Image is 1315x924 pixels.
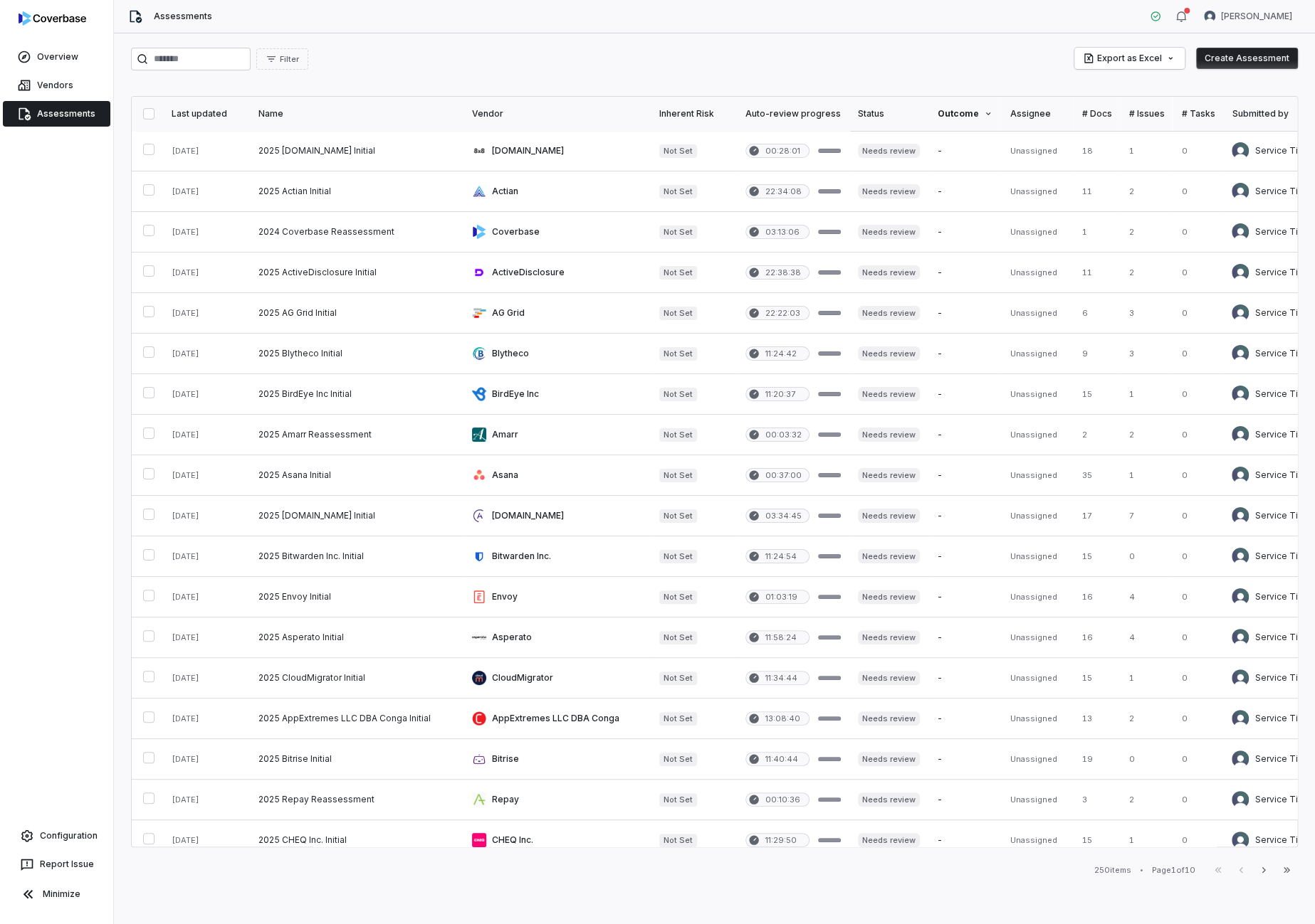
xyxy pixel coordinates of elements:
img: Service Titan Admin avatar [1232,710,1249,727]
td: - [928,699,1001,739]
button: Filter [256,48,308,70]
span: Vendors [37,80,73,91]
span: Configuration [40,830,98,841]
a: Assessments [3,101,110,127]
td: - [928,455,1001,496]
td: - [928,415,1001,455]
div: 250 items [1094,865,1131,876]
td: - [928,617,1001,658]
button: Yuni Shin avatar[PERSON_NAME] [1195,6,1301,27]
div: Last updated [172,108,241,120]
div: Status [858,108,920,120]
td: - [928,212,1001,253]
div: Vendor [472,108,642,120]
div: # Docs [1081,108,1111,120]
td: - [928,293,1001,334]
span: Filter [280,54,299,65]
td: - [928,131,1001,171]
img: Service Titan Admin avatar [1232,264,1249,281]
img: Service Titan Admin avatar [1232,386,1249,403]
img: Service Titan Admin avatar [1232,629,1249,646]
img: Service Titan Admin avatar [1232,832,1249,849]
span: Assessments [37,108,95,120]
a: Overview [3,44,110,70]
td: - [928,253,1001,293]
img: Service Titan Admin avatar [1232,223,1249,240]
div: Inherent Risk [659,108,728,120]
div: Page 1 of 10 [1152,865,1195,876]
td: - [928,496,1001,536]
a: Configuration [6,823,108,849]
img: Service Titan Admin avatar [1232,345,1249,362]
img: Service Titan Admin avatar [1232,467,1249,484]
img: logo-D7KZi-bG.svg [19,11,86,26]
div: # Tasks [1181,108,1215,120]
img: Service Titan Admin avatar [1232,507,1249,524]
img: Service Titan Admin avatar [1232,588,1249,605]
button: Minimize [6,880,108,908]
img: Service Titan Admin avatar [1232,304,1249,322]
span: [PERSON_NAME] [1221,11,1292,22]
td: - [928,334,1001,374]
img: Service Titan Admin avatar [1232,791,1249,808]
td: - [928,658,1001,699]
span: Overview [37,51,78,63]
td: - [928,780,1001,820]
td: - [928,577,1001,617]
a: Vendors [3,73,110,98]
img: Service Titan Admin avatar [1232,548,1249,565]
span: Report Issue [40,859,94,870]
img: Service Titan Admin avatar [1232,183,1249,200]
div: # Issues [1128,108,1164,120]
div: Assignee [1010,108,1064,120]
span: Assessments [154,11,212,22]
img: Service Titan Admin avatar [1232,142,1249,159]
td: - [928,820,1001,861]
td: - [928,536,1001,577]
button: Create Assessment [1196,48,1298,69]
img: Service Titan Admin avatar [1232,750,1249,768]
div: Name [258,108,455,120]
div: • [1140,865,1143,875]
img: Service Titan Admin avatar [1232,669,1249,686]
div: Auto-review progress [745,108,841,120]
td: - [928,171,1001,212]
td: - [928,374,1001,415]
span: Minimize [43,888,80,900]
img: Service Titan Admin avatar [1232,426,1249,443]
div: Outcome [937,108,992,120]
button: Export as Excel [1074,48,1185,69]
button: Report Issue [6,851,108,877]
img: Yuni Shin avatar [1204,11,1215,22]
td: - [928,739,1001,780]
